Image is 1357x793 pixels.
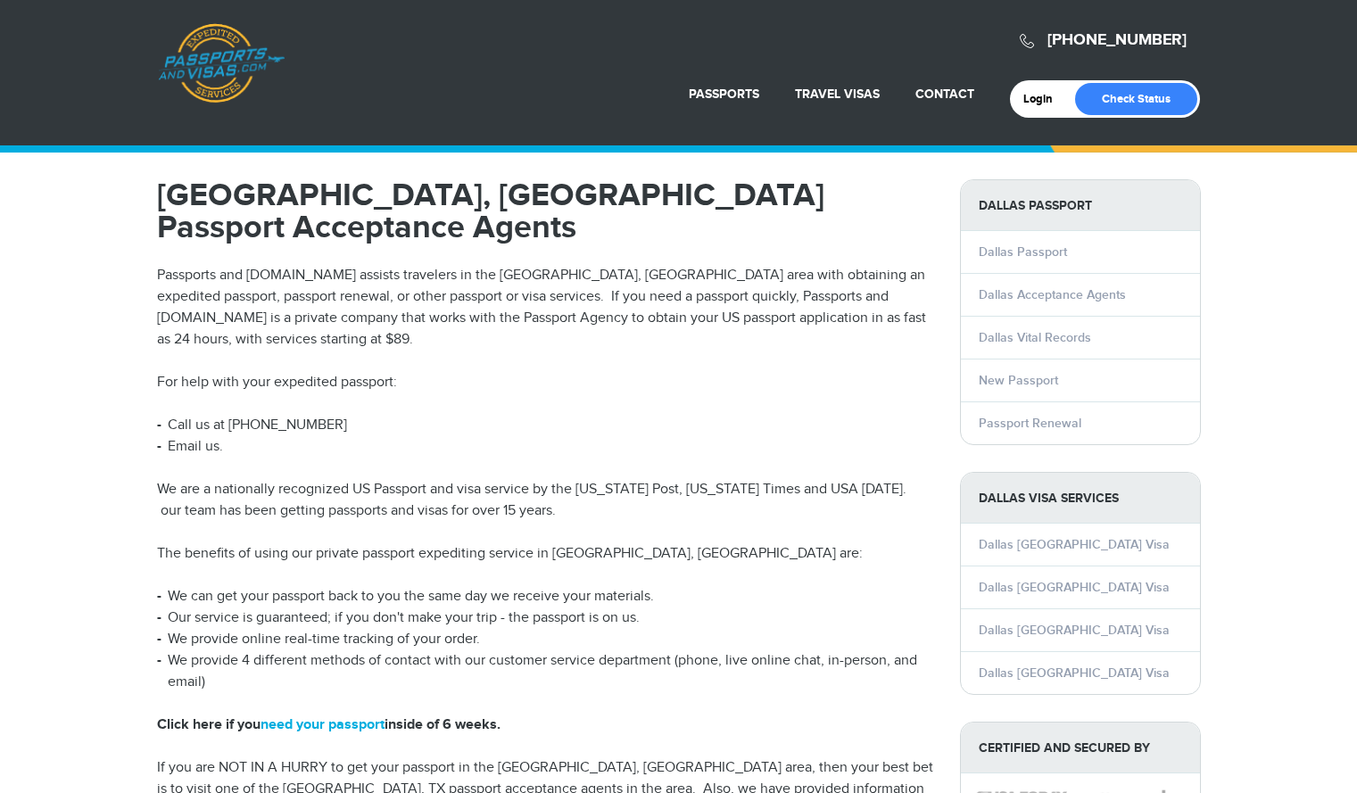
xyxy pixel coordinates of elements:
a: Dallas Vital Records [979,330,1091,345]
a: Travel Visas [795,87,880,102]
p: We are a nationally recognized US Passport and visa service by the [US_STATE] Post, [US_STATE] Ti... [157,479,933,522]
li: Call us at [PHONE_NUMBER] [157,415,933,436]
h1: [GEOGRAPHIC_DATA], [GEOGRAPHIC_DATA] Passport Acceptance Agents [157,179,933,244]
a: Dallas Passport [979,244,1067,260]
a: Dallas [GEOGRAPHIC_DATA] Visa [979,623,1170,638]
a: Dallas [GEOGRAPHIC_DATA] Visa [979,537,1170,552]
a: Check Status [1075,83,1197,115]
li: We provide 4 different methods of contact with our customer service department (phone, live onlin... [157,650,933,693]
p: Passports and [DOMAIN_NAME] assists travelers in the [GEOGRAPHIC_DATA], [GEOGRAPHIC_DATA] area wi... [157,265,933,351]
a: [PHONE_NUMBER] [1047,30,1187,50]
li: Our service is guaranteed; if you don't make your trip - the passport is on us. [157,607,933,629]
strong: Click here if you inside of 6 weeks. [157,716,501,733]
a: Passports [689,87,759,102]
a: need your passport [261,716,385,733]
p: The benefits of using our private passport expediting service in [GEOGRAPHIC_DATA], [GEOGRAPHIC_D... [157,543,933,565]
a: Contact [915,87,974,102]
a: Login [1023,92,1065,106]
strong: Dallas Visa Services [961,473,1200,524]
li: We provide online real-time tracking of your order. [157,629,933,650]
li: Email us. [157,436,933,458]
a: Dallas [GEOGRAPHIC_DATA] Visa [979,665,1170,681]
strong: Dallas Passport [961,180,1200,231]
a: Dallas Acceptance Agents [979,287,1126,302]
a: Passport Renewal [979,416,1081,431]
a: Dallas [GEOGRAPHIC_DATA] Visa [979,580,1170,595]
li: We can get your passport back to you the same day we receive your materials. [157,586,933,607]
a: New Passport [979,373,1058,388]
a: Passports & [DOMAIN_NAME] [158,23,285,103]
p: For help with your expedited passport: [157,372,933,393]
strong: Certified and Secured by [961,723,1200,773]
